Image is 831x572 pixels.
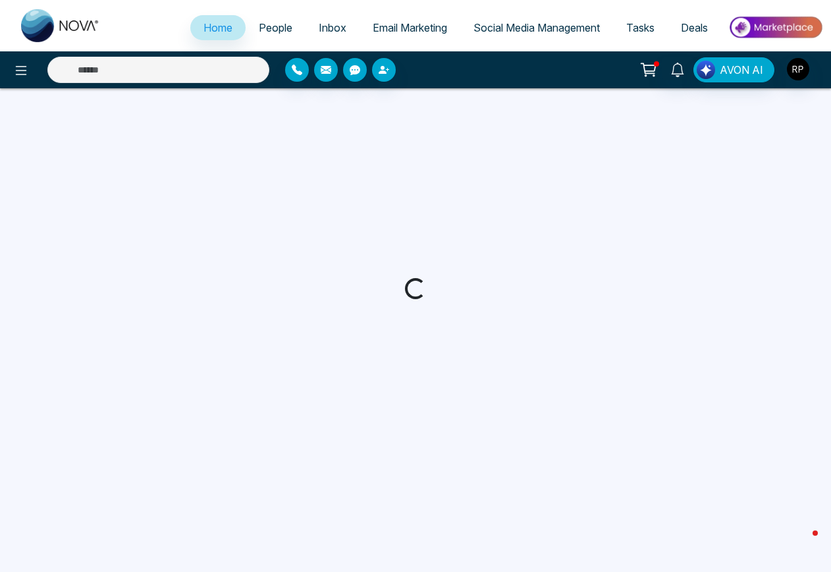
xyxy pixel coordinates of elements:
a: Home [190,15,246,40]
a: Deals [668,15,721,40]
span: Deals [681,21,708,34]
a: People [246,15,306,40]
span: AVON AI [720,62,763,78]
a: Email Marketing [360,15,460,40]
img: Market-place.gif [728,13,823,42]
span: Email Marketing [373,21,447,34]
span: Tasks [626,21,655,34]
img: Lead Flow [697,61,715,79]
a: Inbox [306,15,360,40]
span: Inbox [319,21,346,34]
span: Home [203,21,232,34]
a: Social Media Management [460,15,613,40]
img: Nova CRM Logo [21,9,100,42]
span: People [259,21,292,34]
iframe: Intercom live chat [786,527,818,559]
button: AVON AI [693,57,774,82]
img: User Avatar [787,58,809,80]
a: Tasks [613,15,668,40]
span: Social Media Management [473,21,600,34]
